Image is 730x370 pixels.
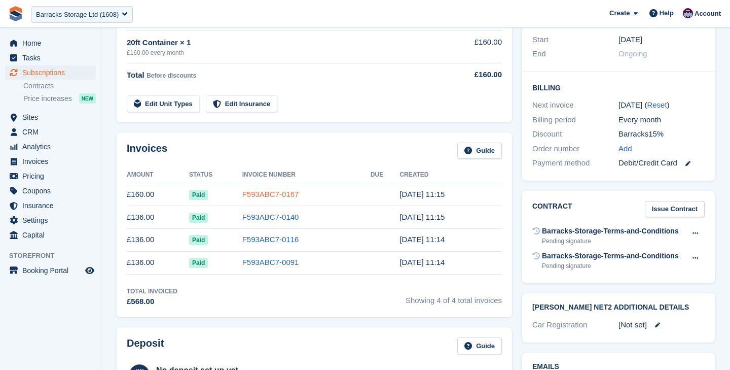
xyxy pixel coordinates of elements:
[23,93,96,104] a: Price increases NEW
[22,36,83,50] span: Home
[371,167,399,183] th: Due
[127,338,164,354] h2: Deposit
[147,72,196,79] span: Before discounts
[532,114,618,126] div: Billing period
[127,95,200,112] a: Edit Unit Types
[242,258,299,266] a: F593ABC7-0091
[8,6,23,21] img: stora-icon-8386f47178a22dfd0bd8f6a31ec36ba5ce8667c1dd55bd0f319d3a0aa187defe.svg
[242,167,371,183] th: Invoice Number
[532,157,618,169] div: Payment method
[618,99,705,111] div: [DATE] ( )
[399,167,502,183] th: Created
[127,228,189,251] td: £136.00
[9,251,101,261] span: Storefront
[206,95,278,112] a: Edit Insurance
[532,99,618,111] div: Next invoice
[618,157,705,169] div: Debit/Credit Card
[5,213,96,227] a: menu
[532,34,618,46] div: Start
[36,10,119,20] div: Barracks Storage Ltd (1608)
[22,51,83,65] span: Tasks
[22,125,83,139] span: CRM
[127,206,189,229] td: £136.00
[399,190,445,198] time: 2025-08-30 10:15:24 UTC
[242,213,299,221] a: F593ABC7-0140
[5,169,96,183] a: menu
[444,31,502,63] td: £160.00
[23,81,96,91] a: Contracts
[618,143,632,155] a: Add
[618,319,705,331] div: [Not set]
[645,201,705,218] a: Issue Contract
[22,263,83,278] span: Booking Portal
[618,34,642,46] time: 2025-05-30 00:00:00 UTC
[127,287,177,296] div: Total Invoiced
[609,8,630,18] span: Create
[5,263,96,278] a: menu
[22,213,83,227] span: Settings
[22,184,83,198] span: Coupons
[127,37,444,49] div: 20ft Container × 1
[23,94,72,104] span: Price increases
[189,213,208,223] span: Paid
[5,184,96,198] a: menu
[542,261,679,271] div: Pending signature
[22,110,83,124] span: Sites
[127,71,144,79] span: Total
[22,169,83,183] span: Pricing
[22,140,83,154] span: Analytics
[683,8,693,18] img: Brian Young
[660,8,674,18] span: Help
[5,36,96,50] a: menu
[532,319,618,331] div: Car Registration
[127,167,189,183] th: Amount
[406,287,502,308] span: Showing 4 of 4 total invoices
[189,235,208,245] span: Paid
[618,49,647,58] span: Ongoing
[189,258,208,268] span: Paid
[457,338,502,354] a: Guide
[444,69,502,81] div: £160.00
[618,114,705,126] div: Every month
[542,226,679,237] div: Barracks-Storage-Terms-and-Conditions
[5,65,96,80] a: menu
[5,198,96,213] a: menu
[532,143,618,155] div: Order number
[127,251,189,274] td: £136.00
[242,190,299,198] a: F593ABC7-0167
[189,190,208,200] span: Paid
[532,201,572,218] h2: Contract
[84,264,96,277] a: Preview store
[5,154,96,169] a: menu
[22,198,83,213] span: Insurance
[532,82,705,92] h2: Billing
[22,65,83,80] span: Subscriptions
[127,143,167,159] h2: Invoices
[618,128,705,140] div: Barracks15%
[189,167,242,183] th: Status
[127,48,444,57] div: £160.00 every month
[22,154,83,169] span: Invoices
[399,213,445,221] time: 2025-07-30 10:15:28 UTC
[242,235,299,244] a: F593ABC7-0116
[542,251,679,261] div: Barracks-Storage-Terms-and-Conditions
[127,183,189,206] td: £160.00
[5,110,96,124] a: menu
[532,48,618,60] div: End
[532,128,618,140] div: Discount
[647,100,667,109] a: Reset
[79,93,96,104] div: NEW
[22,228,83,242] span: Capital
[457,143,502,159] a: Guide
[5,125,96,139] a: menu
[5,228,96,242] a: menu
[399,258,445,266] time: 2025-05-30 10:14:37 UTC
[695,9,721,19] span: Account
[542,237,679,246] div: Pending signature
[399,235,445,244] time: 2025-06-30 10:14:57 UTC
[127,296,177,308] div: £568.00
[532,304,705,312] h2: [PERSON_NAME] Net2 Additional Details
[5,51,96,65] a: menu
[5,140,96,154] a: menu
